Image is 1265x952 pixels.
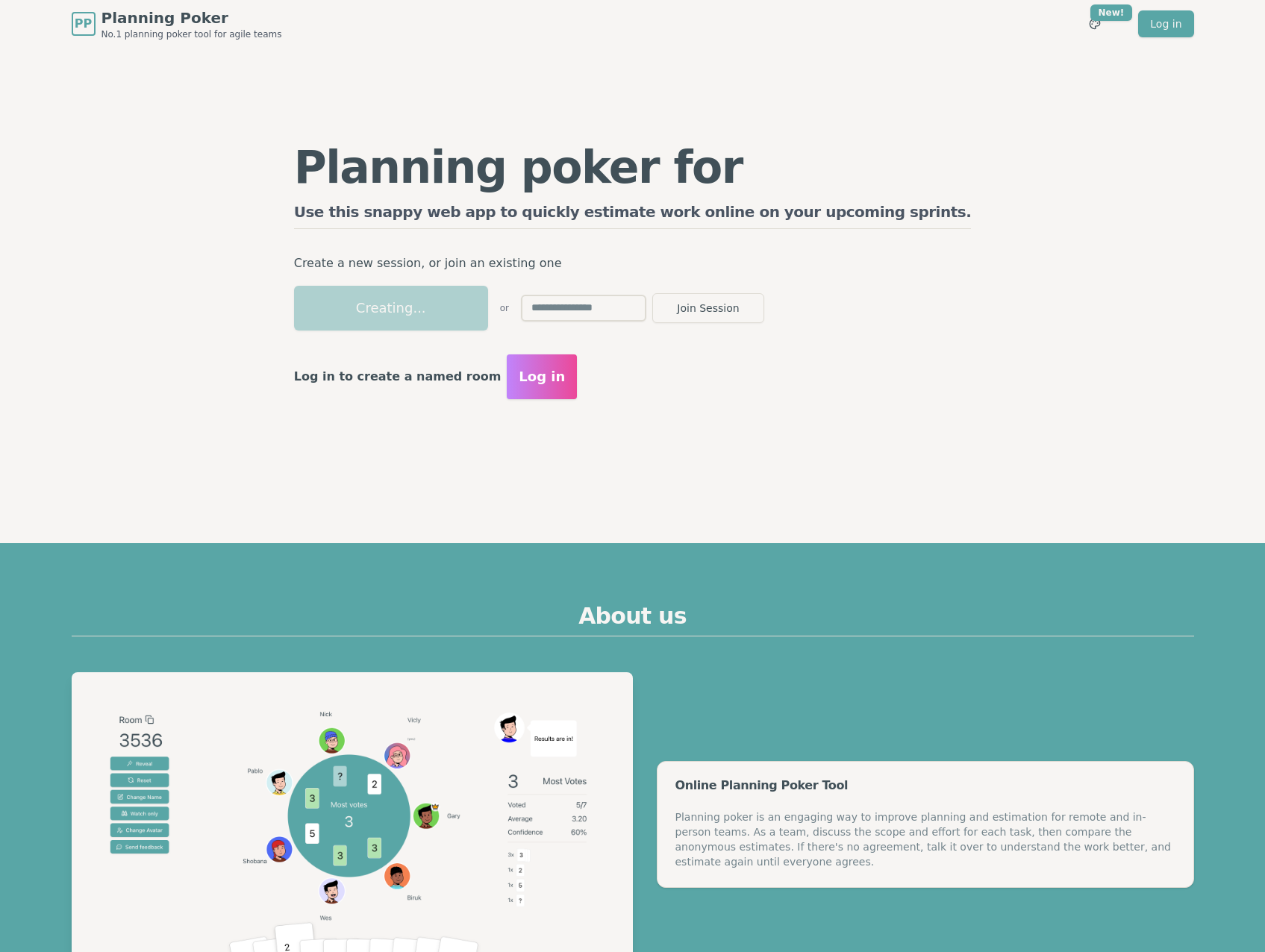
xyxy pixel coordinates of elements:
[500,302,509,314] span: or
[294,253,972,274] p: Create a new session, or join an existing one
[652,293,764,323] button: Join Session
[294,366,502,387] p: Log in to create a named room
[294,145,972,190] h1: Planning poker for
[1138,10,1193,37] a: Log in
[675,780,1175,792] div: Online Planning Poker Tool
[101,28,282,40] span: No.1 planning poker tool for agile teams
[101,7,282,28] span: Planning Poker
[675,809,1175,869] div: Planning poker is an engaging way to improve planning and estimation for remote and in-person tea...
[507,354,577,399] button: Log in
[75,15,92,33] span: PP
[1090,4,1133,21] div: New!
[294,201,972,229] h2: Use this snappy web app to quickly estimate work online on your upcoming sprints.
[72,603,1194,636] h2: About us
[72,7,282,40] a: PPPlanning PokerNo.1 planning poker tool for agile teams
[519,366,565,387] span: Log in
[1081,10,1108,37] button: New!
